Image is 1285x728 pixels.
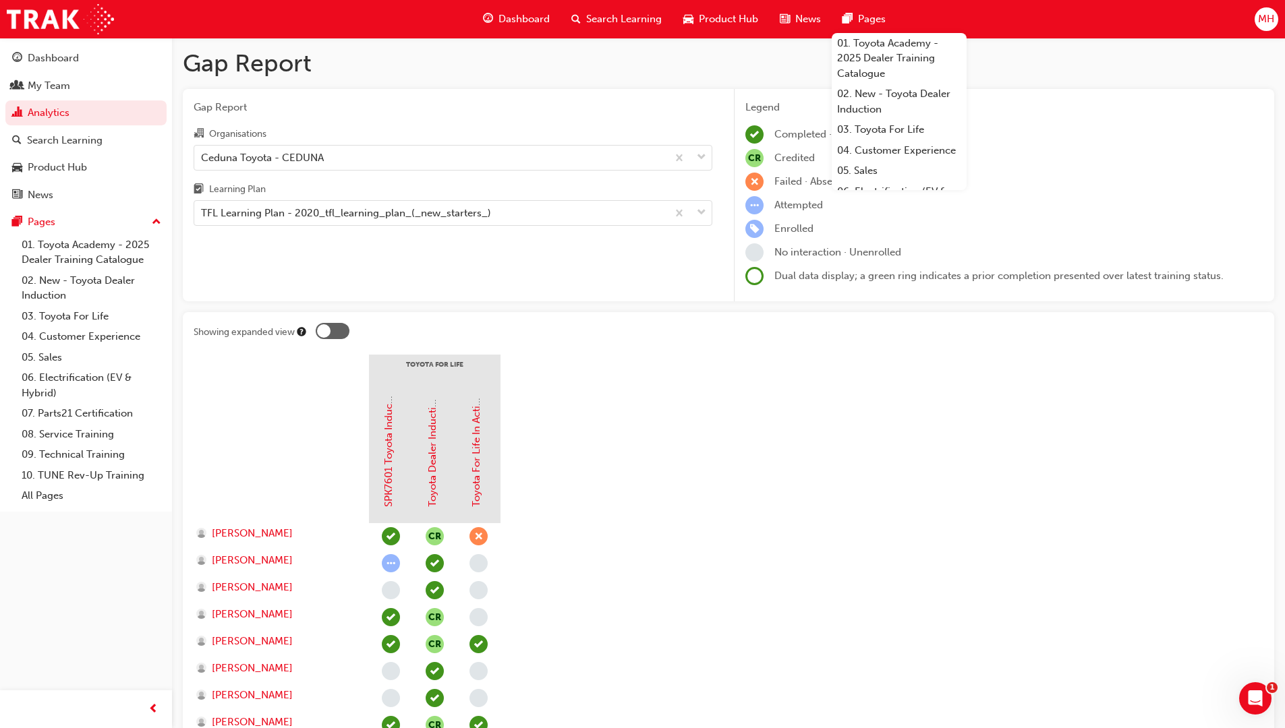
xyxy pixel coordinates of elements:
a: search-iconSearch Learning [561,5,673,33]
span: Enrolled [774,222,813,235]
span: learningRecordVerb_FAIL-icon [745,173,764,191]
span: learningRecordVerb_ENROLL-icon [745,220,764,238]
a: guage-iconDashboard [472,5,561,33]
a: 04. Customer Experience [16,326,167,347]
span: learningRecordVerb_NONE-icon [469,689,488,707]
iframe: Intercom live chat [1239,682,1272,715]
span: Failed · Absent [774,175,842,187]
a: [PERSON_NAME] [196,526,356,541]
span: learningplan-icon [194,184,204,196]
span: down-icon [697,149,706,166]
img: Trak [7,4,114,34]
div: Pages [28,214,55,230]
span: guage-icon [12,53,22,65]
span: news-icon [12,189,22,202]
span: Completed · Attended · Passed [774,128,917,140]
span: pages-icon [843,11,853,28]
span: learningRecordVerb_PASS-icon [426,662,444,680]
span: [PERSON_NAME] [212,688,293,703]
div: Legend [745,100,1263,115]
a: 06. Electrification (EV & Hybrid) [832,181,967,217]
a: news-iconNews [769,5,832,33]
button: null-icon [426,635,444,653]
a: 06. Electrification (EV & Hybrid) [16,367,167,403]
span: learningRecordVerb_COMPLETE-icon [382,527,400,545]
div: Organisations [209,127,266,141]
a: Search Learning [5,128,167,153]
button: Pages [5,210,167,235]
a: pages-iconPages [832,5,896,33]
span: pages-icon [12,216,22,229]
a: car-iconProduct Hub [673,5,769,33]
div: TFL Learning Plan - 2020_tfl_learning_plan_(_new_starters_) [201,206,491,221]
span: up-icon [152,214,161,231]
span: learningRecordVerb_COMPLETE-icon [745,125,764,144]
span: learningRecordVerb_ABSENT-icon [469,527,488,545]
a: 02. New - Toyota Dealer Induction [832,84,967,119]
a: Toyota For Life In Action - Virtual Classroom [470,300,482,507]
span: car-icon [12,162,22,174]
button: null-icon [426,527,444,545]
a: 01. Toyota Academy - 2025 Dealer Training Catalogue [16,235,167,270]
a: Product Hub [5,155,167,180]
span: learningRecordVerb_ATTEMPT-icon [382,554,400,572]
a: My Team [5,73,167,98]
span: [PERSON_NAME] [212,553,293,568]
a: [PERSON_NAME] [196,607,356,622]
span: learningRecordVerb_NONE-icon [469,608,488,626]
span: learningRecordVerb_ATTEND-icon [469,635,488,653]
span: learningRecordVerb_NONE-icon [469,554,488,572]
a: All Pages [16,485,167,506]
button: null-icon [426,608,444,626]
button: DashboardMy TeamAnalyticsSearch LearningProduct HubNews [5,43,167,210]
button: MH [1255,7,1278,31]
span: search-icon [571,11,581,28]
a: [PERSON_NAME] [196,580,356,595]
h1: Gap Report [183,49,1274,78]
span: learningRecordVerb_NONE-icon [469,581,488,599]
span: Credited [774,152,815,164]
span: News [795,11,821,27]
a: 10. TUNE Rev-Up Training [16,465,167,486]
span: organisation-icon [194,128,204,140]
a: [PERSON_NAME] [196,634,356,649]
span: car-icon [683,11,693,28]
a: 02. New - Toyota Dealer Induction [16,270,167,306]
span: learningRecordVerb_PASS-icon [426,554,444,572]
span: learningRecordVerb_NONE-icon [382,662,400,680]
span: [PERSON_NAME] [212,607,293,622]
span: prev-icon [148,701,159,718]
a: Analytics [5,100,167,125]
a: 05. Sales [832,160,967,181]
div: My Team [28,78,70,94]
a: 05. Sales [16,347,167,368]
span: guage-icon [483,11,493,28]
div: Dashboard [28,51,79,66]
span: learningRecordVerb_NONE-icon [382,689,400,707]
div: Learning Plan [209,183,266,196]
a: 09. Technical Training [16,444,167,465]
span: Gap Report [194,100,712,115]
span: learningRecordVerb_ATTEMPT-icon [745,196,764,214]
a: Dashboard [5,46,167,71]
span: No interaction · Unenrolled [774,246,901,258]
div: Tooltip anchor [295,326,308,338]
a: SPK7601 Toyota Induction (eLearning) [382,330,395,507]
span: Dashboard [498,11,550,27]
a: News [5,183,167,208]
span: learningRecordVerb_PASS-icon [426,581,444,599]
span: learningRecordVerb_NONE-icon [382,581,400,599]
span: learningRecordVerb_NONE-icon [745,243,764,262]
a: Toyota Dealer Induction [426,395,438,507]
div: Search Learning [27,133,103,148]
span: [PERSON_NAME] [212,661,293,676]
div: Ceduna Toyota - CEDUNA [201,150,324,165]
span: [PERSON_NAME] [212,634,293,649]
div: Product Hub [28,160,87,175]
span: [PERSON_NAME] [212,580,293,595]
